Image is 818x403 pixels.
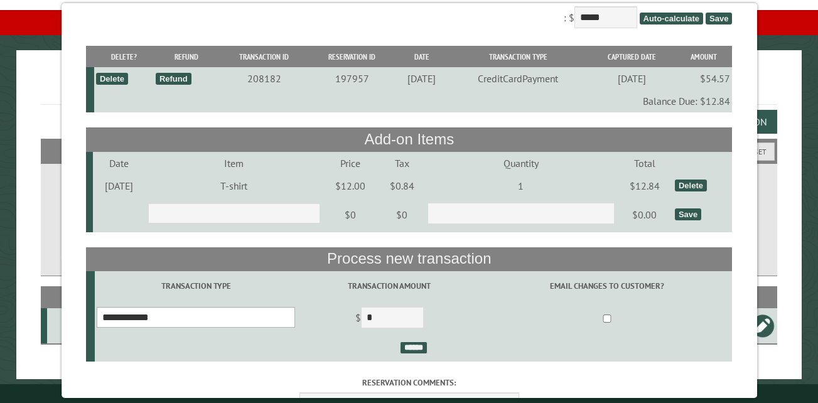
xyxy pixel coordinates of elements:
[86,127,732,151] th: Add-on Items
[588,67,675,90] td: [DATE]
[675,208,701,220] div: Save
[395,67,448,90] td: [DATE]
[588,46,675,68] th: Captured Date
[86,377,732,389] label: Reservation comments:
[96,73,128,85] div: Delete
[322,152,379,175] td: Price
[309,67,395,90] td: 197957
[219,67,309,90] td: 208182
[92,152,146,175] td: Date
[483,280,730,292] label: Email changes to customer?
[322,197,379,232] td: $0
[639,13,703,24] span: Auto-calculate
[156,73,191,85] div: Refund
[41,70,777,105] h1: Reservations
[706,13,732,24] span: Save
[52,320,89,332] div: T7
[219,46,309,68] th: Transaction ID
[41,139,777,163] h2: Filters
[675,46,732,68] th: Amount
[146,152,322,175] td: Item
[379,197,426,232] td: $0
[395,46,448,68] th: Date
[299,280,480,292] label: Transaction Amount
[97,280,296,292] label: Transaction Type
[616,152,673,175] td: Total
[379,175,426,197] td: $0.84
[47,286,91,308] th: Site
[616,197,673,232] td: $0.00
[92,175,146,197] td: [DATE]
[153,46,218,68] th: Refund
[297,301,481,336] td: $
[675,67,732,90] td: $54.57
[448,46,588,68] th: Transaction Type
[86,247,732,271] th: Process new transaction
[448,67,588,90] td: CreditCardPayment
[309,46,395,68] th: Reservation ID
[379,152,426,175] td: Tax
[94,46,153,68] th: Delete?
[426,152,616,175] td: Quantity
[426,175,616,197] td: 1
[322,175,379,197] td: $12.00
[616,175,673,197] td: $12.84
[146,175,322,197] td: T-shirt
[675,180,707,191] div: Delete
[94,90,732,112] td: Balance Due: $12.84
